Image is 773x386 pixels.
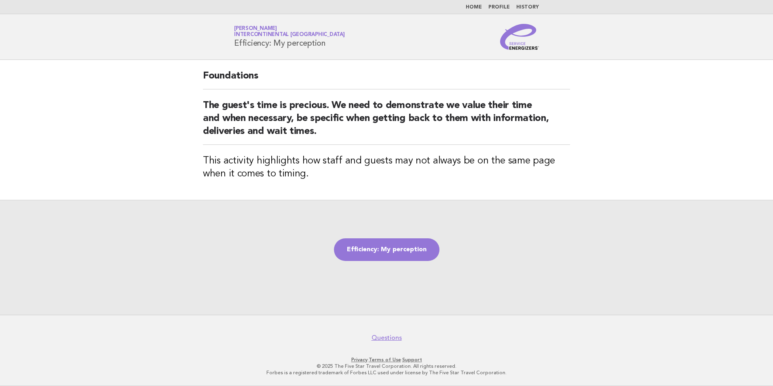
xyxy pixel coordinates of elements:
a: Support [402,357,422,363]
a: [PERSON_NAME]InterContinental [GEOGRAPHIC_DATA] [234,26,345,37]
h1: Efficiency: My perception [234,26,345,47]
h3: This activity highlights how staff and guests may not always be on the same page when it comes to... [203,155,570,180]
a: History [516,5,539,10]
a: Home [466,5,482,10]
span: InterContinental [GEOGRAPHIC_DATA] [234,32,345,38]
p: · · [139,356,634,363]
h2: Foundations [203,70,570,89]
a: Efficiency: My perception [334,238,439,261]
a: Profile [488,5,510,10]
h2: The guest's time is precious. We need to demonstrate we value their time and when necessary, be s... [203,99,570,145]
img: Service Energizers [500,24,539,50]
p: Forbes is a registered trademark of Forbes LLC used under license by The Five Star Travel Corpora... [139,369,634,376]
a: Questions [372,334,402,342]
a: Privacy [351,357,367,363]
p: © 2025 The Five Star Travel Corporation. All rights reserved. [139,363,634,369]
a: Terms of Use [369,357,401,363]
